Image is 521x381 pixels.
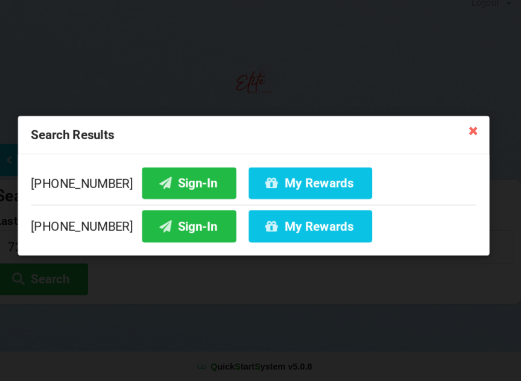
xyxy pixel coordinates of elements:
button: Sign-In [152,215,244,245]
div: [PHONE_NUMBER] [44,172,477,209]
button: My Rewards [256,172,376,203]
button: My Rewards [256,215,376,245]
div: [PHONE_NUMBER] [44,209,477,245]
div: Search Results [31,123,490,160]
button: Sign-In [152,172,244,203]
